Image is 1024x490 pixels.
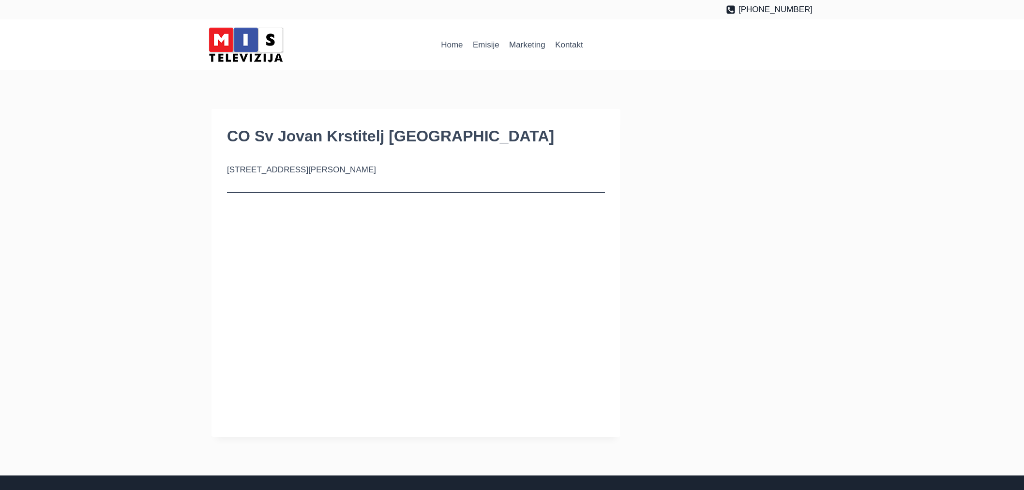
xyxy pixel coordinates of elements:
nav: Primary [436,33,588,57]
span: [PHONE_NUMBER] [738,3,813,16]
h1: CO Sv Jovan Krstitelj [GEOGRAPHIC_DATA] [227,124,605,148]
a: Home [436,33,468,57]
img: MIS Television [205,24,287,65]
iframe: 50th Anniversary FG Ravna Gora Dapto | 25th Oct 2025 [227,209,605,421]
a: Kontakt [550,33,588,57]
a: Emisije [468,33,504,57]
a: Marketing [504,33,550,57]
p: [STREET_ADDRESS][PERSON_NAME] [227,163,605,176]
a: [PHONE_NUMBER] [726,3,813,16]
